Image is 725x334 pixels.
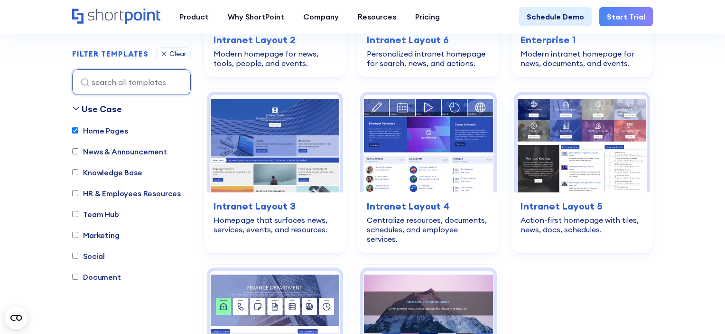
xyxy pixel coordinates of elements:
div: Centralize resources, documents, schedules, and employee services. [367,215,490,244]
div: Pricing [415,11,440,22]
h3: Intranet Layout 3 [214,199,336,213]
a: Resources [348,7,406,26]
div: Product [179,11,209,22]
div: Resources [358,11,396,22]
a: Start Trial [599,7,653,26]
div: Modern homepage for news, tools, people, and events. [214,49,336,68]
h3: Intranet Layout 2 [214,33,336,47]
h3: Enterprise 1 [521,33,643,47]
input: search all templates [72,69,191,95]
div: Clear [169,51,186,57]
div: FILTER TEMPLATES [72,50,149,58]
h3: Intranet Layout 5 [521,199,643,213]
a: Pricing [406,7,449,26]
input: Team Hub [72,211,78,218]
h3: Intranet Layout 6 [367,33,490,47]
iframe: Chat Widget [554,224,725,334]
label: Social [72,250,105,262]
input: Knowledge Base [72,170,78,176]
label: Home Pages [72,125,128,136]
label: News & Announcement [72,146,167,157]
input: Home Pages [72,128,78,134]
div: Homepage that surfaces news, services, events, and resources. [214,215,336,234]
a: Intranet Layout 3 – SharePoint Homepage Template: Homepage that surfaces news, services, events, ... [204,89,346,253]
div: Personalized intranet homepage for search, news, and actions. [367,49,490,68]
div: Use Case [82,103,122,115]
a: Company [294,7,348,26]
a: Product [170,7,218,26]
a: Intranet Layout 4 – Intranet Page Template: Centralize resources, documents, schedules, and emplo... [357,89,499,253]
label: HR & Employees Resources [72,188,181,199]
input: Marketing [72,232,78,239]
h3: Intranet Layout 4 [367,199,490,213]
img: Intranet Layout 5 – SharePoint Page Template: Action-first homepage with tiles, news, docs, sched... [517,95,647,192]
input: Social [72,253,78,259]
label: Knowledge Base [72,167,142,178]
img: Intranet Layout 4 – Intranet Page Template: Centralize resources, documents, schedules, and emplo... [363,95,493,192]
a: Why ShortPoint [218,7,294,26]
input: News & Announcement [72,149,78,155]
a: Intranet Layout 5 – SharePoint Page Template: Action-first homepage with tiles, news, docs, sched... [511,89,653,253]
button: Open CMP widget [5,306,28,329]
div: Why ShortPoint [228,11,284,22]
input: Document [72,274,78,280]
a: Home [72,9,160,25]
a: Schedule Demo [519,7,592,26]
div: Company [303,11,339,22]
label: Team Hub [72,209,119,220]
div: Modern intranet homepage for news, documents, and events. [521,49,643,68]
input: HR & Employees Resources [72,191,78,197]
div: Action-first homepage with tiles, news, docs, schedules. [521,215,643,234]
label: Marketing [72,229,120,241]
img: Intranet Layout 3 – SharePoint Homepage Template: Homepage that surfaces news, services, events, ... [210,95,340,192]
label: Document [72,271,121,283]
